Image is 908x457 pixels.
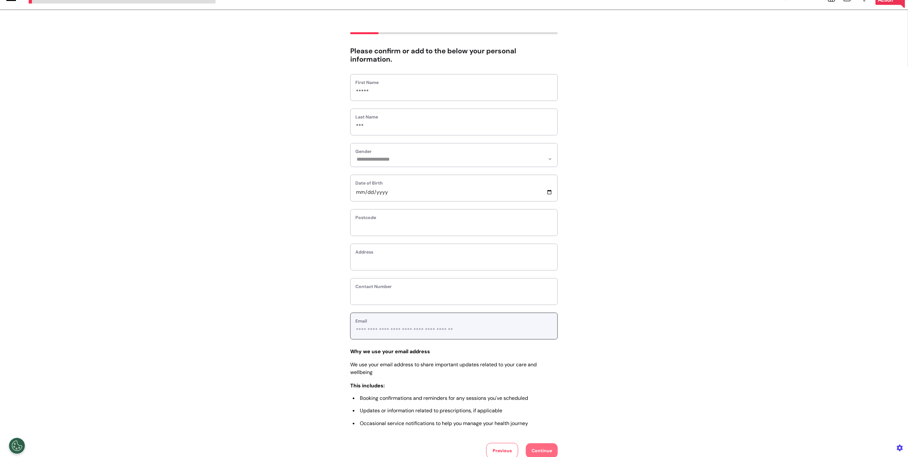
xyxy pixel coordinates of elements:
[355,318,553,324] label: Email
[355,283,553,290] label: Contact Number
[353,407,558,414] li: Updates or information related to prescriptions, if applicable
[355,214,553,221] label: Postcode
[350,348,558,354] h3: Why we use your email address
[350,383,558,426] h3: This includes:
[9,438,25,454] button: Open Preferences
[350,361,558,376] p: We use your email address to share important updates related to your care and wellbeing
[355,249,553,255] label: Address
[355,180,553,187] label: Date of Birth
[353,420,558,426] li: Occasional service notifications to help you manage your health journey
[355,79,553,86] label: First Name
[353,395,558,401] li: Booking confirmations and reminders for any sessions you've scheduled
[355,148,553,155] label: Gender
[355,114,553,120] label: Last Name
[350,47,558,64] h2: Please confirm or add to the below your personal information.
